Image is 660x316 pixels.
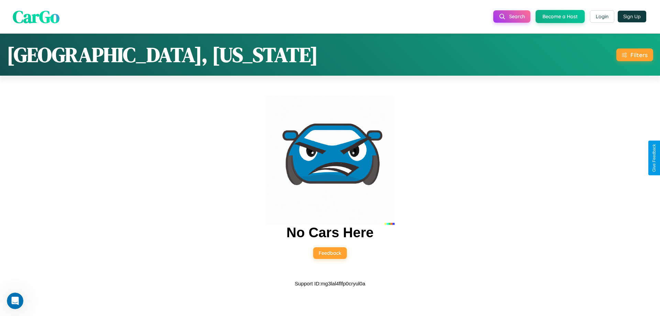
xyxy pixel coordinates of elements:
span: CarGo [13,4,59,28]
h1: [GEOGRAPHIC_DATA], [US_STATE] [7,41,318,69]
button: Become a Host [536,10,585,23]
h2: No Cars Here [286,225,373,240]
span: Search [509,13,525,20]
button: Sign Up [618,11,646,22]
iframe: Intercom live chat [7,293,23,309]
p: Support ID: mg3lal4flfp0cryul0a [295,279,365,288]
button: Search [493,10,530,23]
img: car [265,96,395,225]
button: Filters [616,48,653,61]
button: Login [590,10,614,23]
div: Give Feedback [652,144,657,172]
button: Feedback [313,247,347,259]
div: Filters [630,51,648,58]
